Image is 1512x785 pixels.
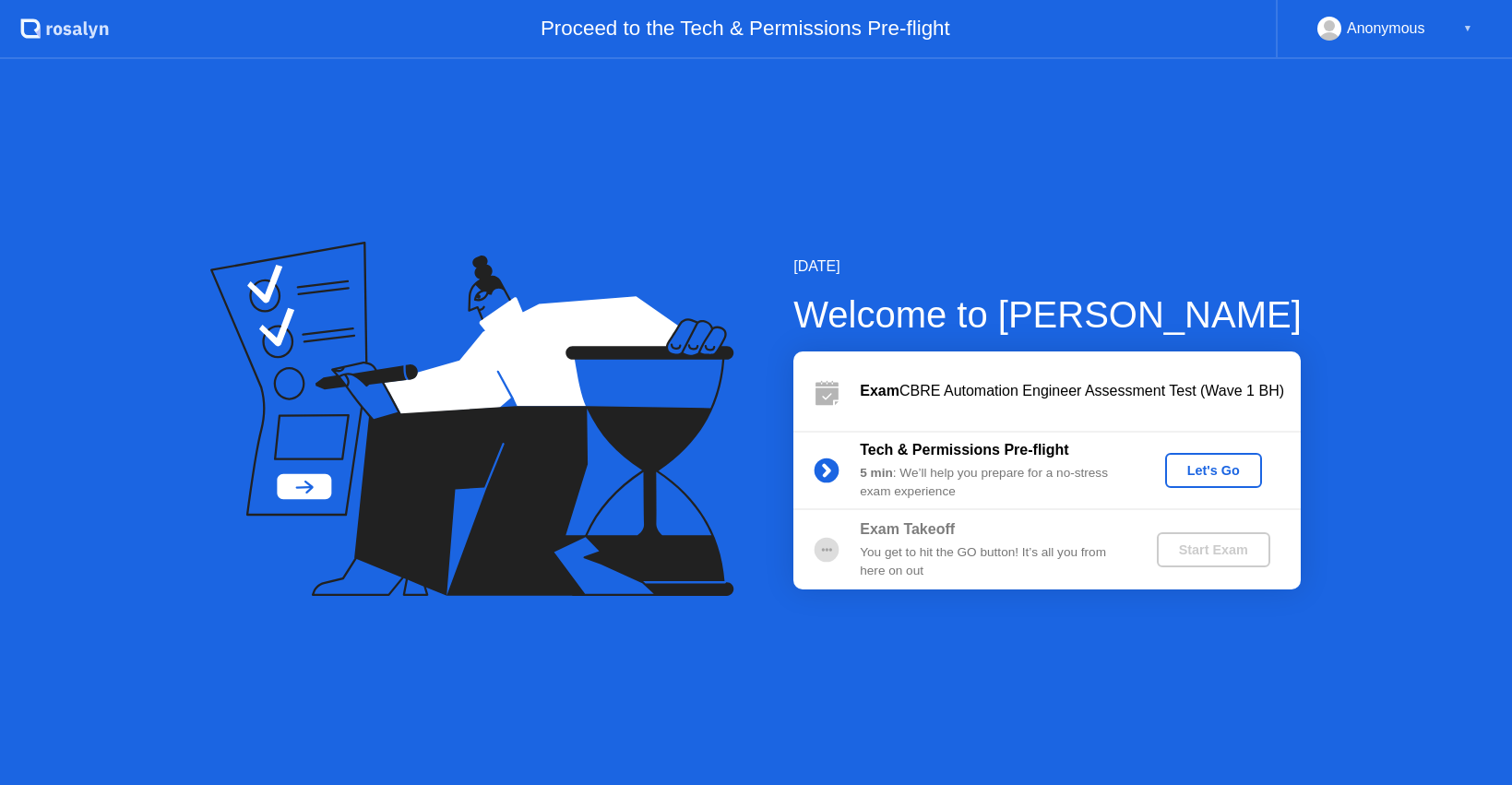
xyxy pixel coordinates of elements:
b: Exam [860,383,899,398]
div: : We’ll help you prepare for a no-stress exam experience [860,464,1125,502]
div: Anonymous [1347,17,1425,41]
b: Tech & Permissions Pre-flight [860,442,1068,458]
div: ▼ [1463,17,1472,41]
b: 5 min [860,466,893,480]
div: CBRE Automation Engineer Assessment Test (Wave 1 BH) [860,380,1301,402]
div: Let's Go [1173,463,1255,478]
div: Start Exam [1164,542,1263,557]
b: Exam Takeoff [860,521,955,537]
div: You get to hit the GO button! It’s all you from here on out [860,543,1125,581]
div: [DATE] [793,256,1302,278]
button: Let's Go [1165,453,1262,488]
button: Start Exam [1157,532,1270,567]
div: Welcome to [PERSON_NAME] [793,287,1302,342]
